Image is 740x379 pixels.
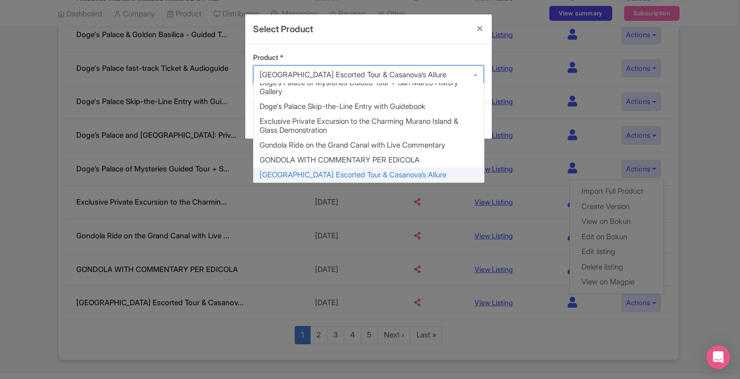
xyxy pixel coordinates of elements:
div: [GEOGRAPHIC_DATA] Escorted Tour & Casanova’s Allure [260,70,446,79]
div: Exclusive Private Excursion to the Charming Murano Island & Glass Demonstration [254,114,484,138]
div: Doge’s Palace of Mysteries Guided Tour + San Marco History Gallery [254,75,484,99]
div: [GEOGRAPHIC_DATA] Escorted Tour & Casanova’s Allure [254,167,484,182]
div: GONDOLA WITH COMMENTARY PER EDICOLA [254,153,484,167]
div: Doge's Palace Skip-the-Line Entry with Guidebook [254,99,484,114]
div: Open Intercom Messenger [706,345,730,369]
span: Product [253,53,278,61]
button: Close [468,14,492,43]
div: Gondola Ride on the Grand Canal with Live Commentary [254,138,484,153]
h4: Select Product [253,22,313,36]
